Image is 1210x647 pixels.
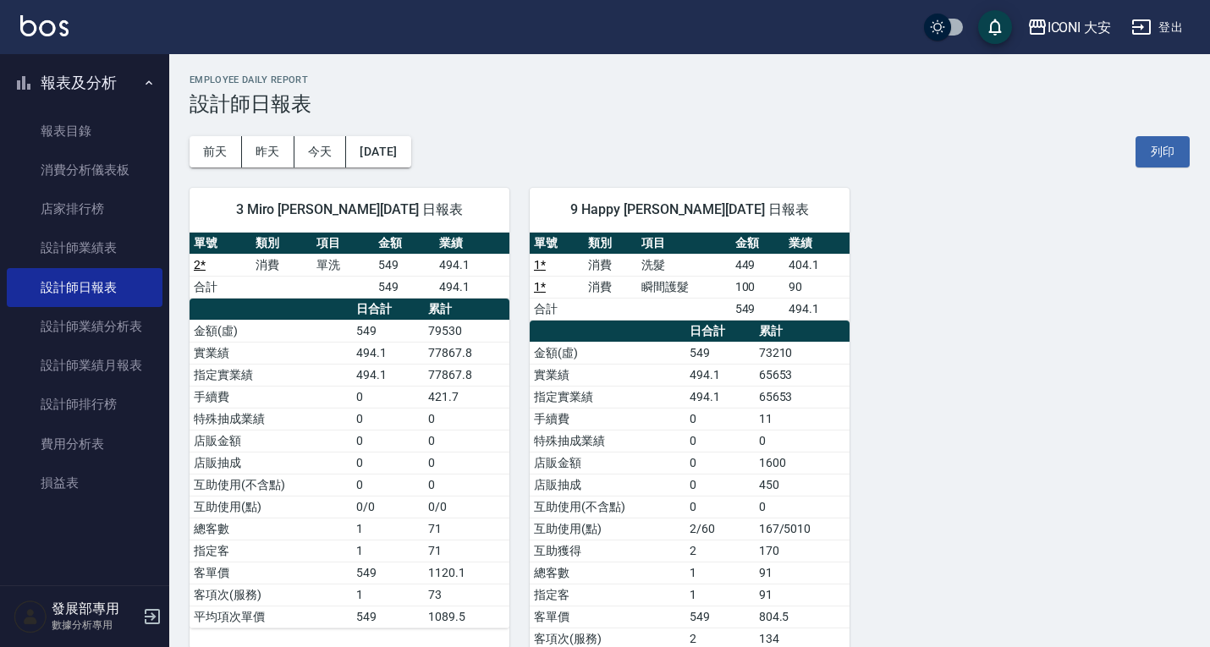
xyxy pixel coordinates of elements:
[352,320,424,342] td: 549
[530,342,685,364] td: 金額(虛)
[755,474,850,496] td: 450
[530,233,850,321] table: a dense table
[1048,17,1112,38] div: ICONI 大安
[190,606,352,628] td: 平均項次單價
[7,307,162,346] a: 設計師業績分析表
[424,496,509,518] td: 0/0
[312,233,374,255] th: 項目
[584,233,638,255] th: 類別
[1125,12,1190,43] button: 登出
[424,342,509,364] td: 77867.8
[251,254,313,276] td: 消費
[685,430,754,452] td: 0
[7,189,162,228] a: 店家排行榜
[530,452,685,474] td: 店販金額
[251,233,313,255] th: 類別
[52,600,138,617] h5: 發展部專用
[731,298,785,320] td: 549
[784,233,850,255] th: 業績
[530,496,685,518] td: 互助使用(不含點)
[685,364,754,386] td: 494.1
[731,254,785,276] td: 449
[530,408,685,430] td: 手續費
[424,452,509,474] td: 0
[685,342,754,364] td: 549
[755,386,850,408] td: 65653
[352,584,424,606] td: 1
[352,518,424,540] td: 1
[530,540,685,562] td: 互助獲得
[352,540,424,562] td: 1
[352,430,424,452] td: 0
[530,518,685,540] td: 互助使用(點)
[7,346,162,385] a: 設計師業績月報表
[312,254,374,276] td: 單洗
[530,233,584,255] th: 單號
[7,268,162,307] a: 設計師日報表
[424,320,509,342] td: 79530
[242,136,294,167] button: 昨天
[435,276,509,298] td: 494.1
[190,386,352,408] td: 手續費
[1136,136,1190,167] button: 列印
[424,408,509,430] td: 0
[424,584,509,606] td: 73
[685,321,754,343] th: 日合計
[1020,10,1119,45] button: ICONI 大安
[190,562,352,584] td: 客單價
[352,474,424,496] td: 0
[435,254,509,276] td: 494.1
[424,540,509,562] td: 71
[352,496,424,518] td: 0/0
[190,540,352,562] td: 指定客
[755,584,850,606] td: 91
[424,386,509,408] td: 421.7
[14,600,47,633] img: Person
[424,518,509,540] td: 71
[424,562,509,584] td: 1120.1
[530,364,685,386] td: 實業績
[352,386,424,408] td: 0
[374,233,436,255] th: 金額
[755,562,850,584] td: 91
[210,201,489,218] span: 3 Miro [PERSON_NAME][DATE] 日報表
[190,299,509,628] table: a dense table
[550,201,829,218] span: 9 Happy [PERSON_NAME][DATE] 日報表
[190,276,251,298] td: 合計
[190,233,509,299] table: a dense table
[294,136,347,167] button: 今天
[530,386,685,408] td: 指定實業績
[424,474,509,496] td: 0
[685,408,754,430] td: 0
[685,496,754,518] td: 0
[424,430,509,452] td: 0
[435,233,509,255] th: 業績
[784,276,850,298] td: 90
[685,474,754,496] td: 0
[530,606,685,628] td: 客單價
[190,233,251,255] th: 單號
[424,606,509,628] td: 1089.5
[530,430,685,452] td: 特殊抽成業績
[584,276,638,298] td: 消費
[685,452,754,474] td: 0
[685,518,754,540] td: 2/60
[352,299,424,321] th: 日合計
[190,136,242,167] button: 前天
[755,408,850,430] td: 11
[7,425,162,463] a: 費用分析表
[190,496,352,518] td: 互助使用(點)
[7,61,162,105] button: 報表及分析
[190,364,352,386] td: 指定實業績
[374,276,436,298] td: 549
[685,584,754,606] td: 1
[530,298,584,320] td: 合計
[190,584,352,606] td: 客項次(服務)
[755,342,850,364] td: 73210
[52,617,138,633] p: 數據分析專用
[190,342,352,364] td: 實業績
[530,562,685,584] td: 總客數
[190,320,352,342] td: 金額(虛)
[755,452,850,474] td: 1600
[7,151,162,189] a: 消費分析儀表板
